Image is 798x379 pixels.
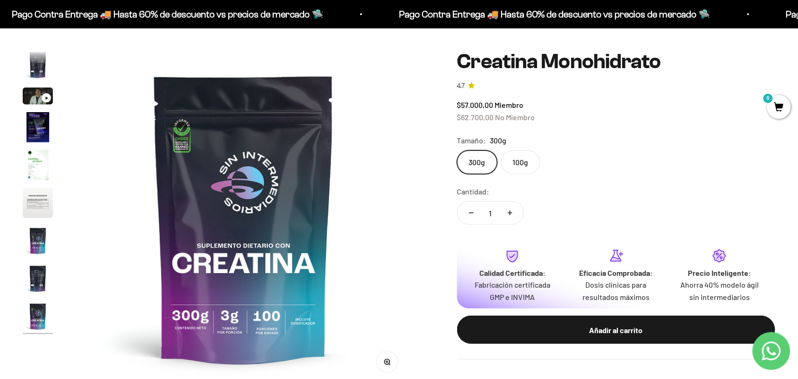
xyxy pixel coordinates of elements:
p: Dosis clínicas para resultados máximos [572,279,660,303]
button: Ir al artículo 6 [23,188,53,221]
p: Fabricación certificada GMP e INVIMA [468,279,557,303]
strong: Precio Inteligente: [688,268,751,277]
img: Creatina Monohidrato [23,150,53,180]
p: Ahorra 40% modelo ágil sin intermediarios [676,279,764,303]
button: Ir al artículo 4 [23,112,53,145]
span: $62.700,00 [457,113,494,122]
div: Un aval de expertos o estudios clínicos en la página. [11,45,196,71]
a: 0 [767,103,791,113]
button: Aumentar cantidad [496,202,524,224]
button: Añadir al carrito [457,316,775,344]
p: ¿Qué te daría la seguridad final para añadir este producto a tu carrito? [11,15,196,37]
h1: Creatina Monohidrato [457,50,775,73]
button: Ir al artículo 5 [23,150,53,183]
img: Creatina Monohidrato [23,226,53,256]
img: Creatina Monohidrato [23,112,53,142]
p: Pago Contra Entrega 🚚 Hasta 60% de descuento vs precios de mercado 🛸 [11,7,323,22]
button: Enviar [154,141,196,157]
button: Ir al artículo 7 [23,226,53,259]
span: No Miembro [495,113,535,122]
strong: Calidad Certificada: [479,268,546,277]
img: Creatina Monohidrato [23,301,53,332]
mark: 0 [763,93,774,104]
span: $57.000,00 [457,100,494,109]
img: Creatina Monohidrato [23,50,53,80]
button: Reducir cantidad [458,202,485,224]
legend: Tamaño: [457,134,486,147]
button: Ir al artículo 8 [23,264,53,297]
div: Un mensaje de garantía de satisfacción visible. [11,92,196,108]
button: Ir al artículo 3 [23,88,53,107]
span: Miembro [495,100,524,109]
strong: Eficacia Comprobada: [579,268,653,277]
span: 300g [490,134,507,147]
img: Creatina Monohidrato [23,264,53,294]
button: Ir al artículo 2 [23,50,53,83]
a: 4.74.7 de 5.0 estrellas [457,81,775,91]
p: Pago Contra Entrega 🚚 Hasta 60% de descuento vs precios de mercado 🛸 [399,7,710,22]
label: Cantidad: [457,185,490,198]
span: Enviar [155,141,195,157]
div: Más detalles sobre la fecha exacta de entrega. [11,73,196,89]
button: Ir al artículo 9 [23,301,53,335]
img: Creatina Monohidrato [23,188,53,218]
div: La confirmación de la pureza de los ingredientes. [11,111,196,136]
div: Añadir al carrito [476,324,756,336]
span: 4.7 [457,81,465,91]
